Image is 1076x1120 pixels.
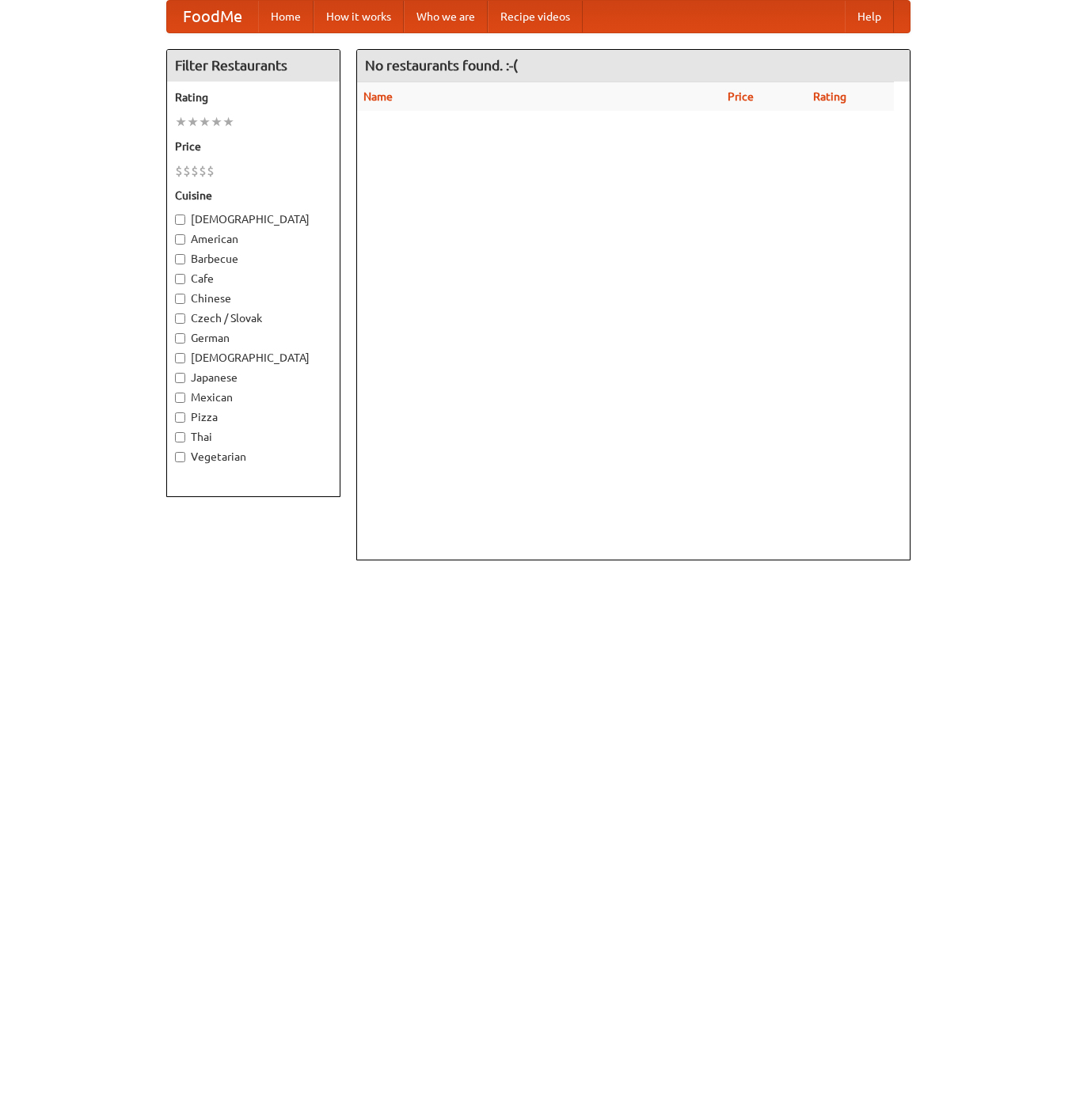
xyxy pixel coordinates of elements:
[175,254,185,264] input: Barbecue
[175,294,185,304] input: Chinese
[728,90,754,103] a: Price
[199,162,207,180] li: $
[175,350,332,366] label: [DEMOGRAPHIC_DATA]
[175,310,332,326] label: Czech / Slovak
[175,188,332,203] h5: Cuisine
[488,1,583,32] a: Recipe videos
[167,1,258,32] a: FoodMe
[187,113,199,131] li: ★
[365,58,518,73] ng-pluralize: No restaurants found. :-(
[175,389,332,405] label: Mexican
[175,271,332,287] label: Cafe
[175,211,332,227] label: [DEMOGRAPHIC_DATA]
[175,412,185,423] input: Pizza
[175,353,185,363] input: [DEMOGRAPHIC_DATA]
[314,1,404,32] a: How it works
[175,274,185,284] input: Cafe
[207,162,215,180] li: $
[175,393,185,403] input: Mexican
[175,429,332,445] label: Thai
[199,113,211,131] li: ★
[363,90,393,103] a: Name
[175,313,185,324] input: Czech / Slovak
[175,113,187,131] li: ★
[813,90,846,103] a: Rating
[175,234,185,245] input: American
[175,290,332,306] label: Chinese
[175,162,183,180] li: $
[175,370,332,385] label: Japanese
[222,113,234,131] li: ★
[845,1,894,32] a: Help
[175,452,185,462] input: Vegetarian
[175,432,185,442] input: Thai
[258,1,314,32] a: Home
[183,162,191,180] li: $
[175,139,332,154] h5: Price
[175,449,332,465] label: Vegetarian
[175,231,332,247] label: American
[404,1,488,32] a: Who we are
[211,113,222,131] li: ★
[175,89,332,105] h5: Rating
[175,330,332,346] label: German
[175,409,332,425] label: Pizza
[175,373,185,383] input: Japanese
[175,333,185,344] input: German
[175,251,332,267] label: Barbecue
[175,215,185,225] input: [DEMOGRAPHIC_DATA]
[167,50,340,82] h4: Filter Restaurants
[191,162,199,180] li: $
